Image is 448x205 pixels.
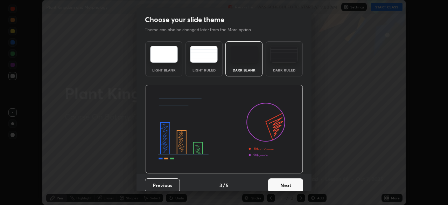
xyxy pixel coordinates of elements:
img: lightTheme.e5ed3b09.svg [150,46,178,63]
div: Dark Blank [230,68,258,72]
img: lightRuledTheme.5fabf969.svg [190,46,218,63]
h2: Choose your slide theme [145,15,224,24]
h4: 5 [226,182,229,189]
div: Light Blank [150,68,178,72]
h4: 3 [219,182,222,189]
h4: / [223,182,225,189]
button: Previous [145,178,180,192]
img: darkRuledTheme.de295e13.svg [270,46,298,63]
img: darkTheme.f0cc69e5.svg [230,46,258,63]
button: Next [268,178,303,192]
div: Light Ruled [190,68,218,72]
div: Dark Ruled [270,68,298,72]
p: Theme can also be changed later from the More option [145,27,258,33]
img: darkThemeBanner.d06ce4a2.svg [145,85,303,174]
